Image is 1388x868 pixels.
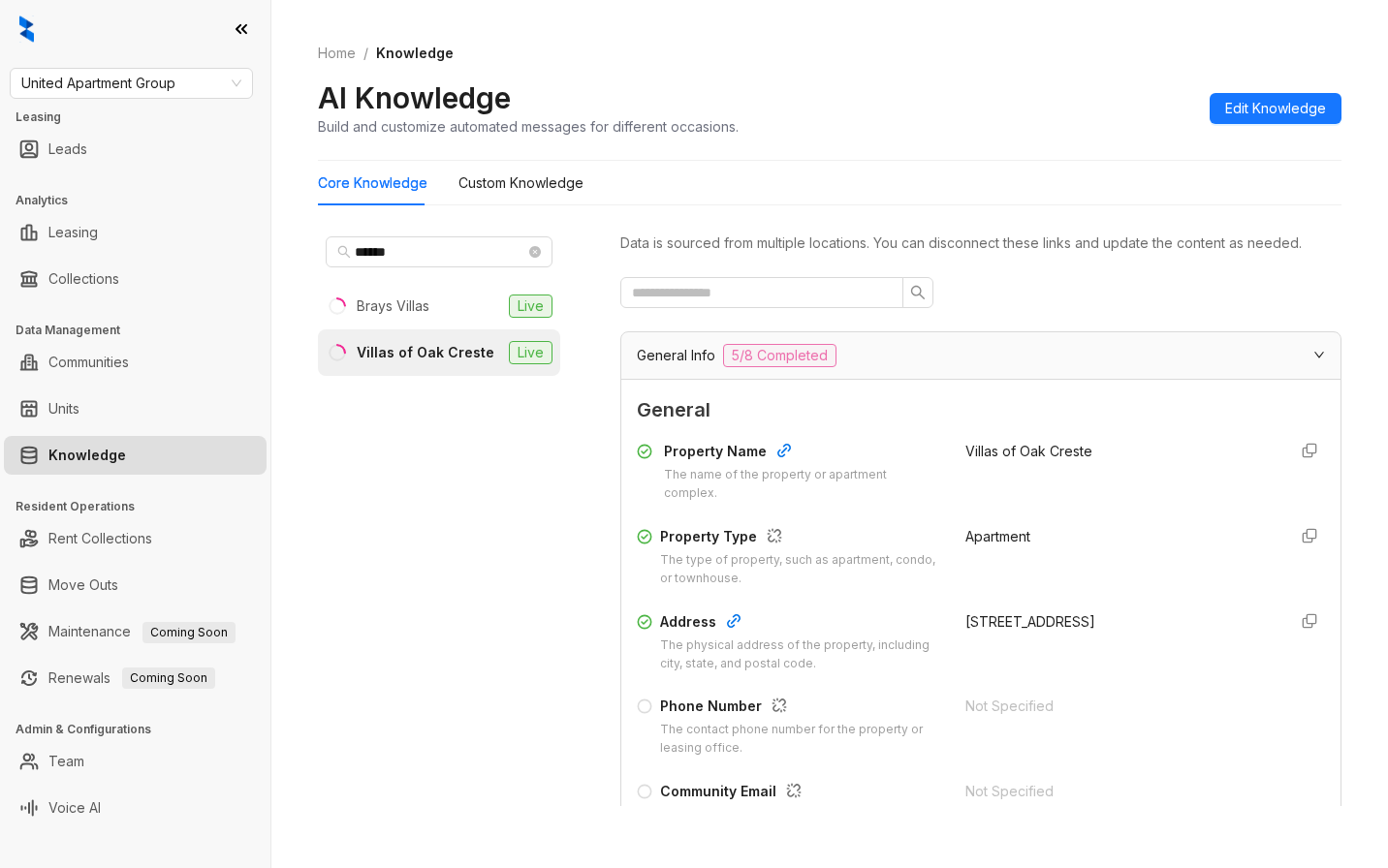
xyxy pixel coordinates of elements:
[16,498,270,515] h3: Resident Operations
[723,344,836,367] span: 5/8 Completed
[16,721,270,738] h3: Admin & Configurations
[660,611,942,636] div: Address
[620,232,1341,254] div: Data is sourced from multiple locations. You can disconnect these links and update the content as...
[48,343,129,382] a: Communities
[48,659,215,697] a: RenewalsComing Soon
[664,441,942,466] div: Property Name
[48,436,126,475] a: Knowledge
[314,43,360,64] a: Home
[660,721,942,758] div: The contact phone number for the property or leasing office.
[318,79,511,116] h2: AI Knowledge
[4,436,267,475] li: Knowledge
[48,789,101,827] a: Voice AI
[965,781,1271,802] div: Not Specified
[48,130,87,169] a: Leads
[509,294,552,318] span: Live
[660,781,942,806] div: Community Email
[48,566,118,604] a: Move Outs
[4,130,267,169] li: Leads
[660,636,942,673] div: The physical address of the property, including city, state, and postal code.
[122,667,215,689] span: Coming Soon
[19,15,34,43] img: logo
[48,519,152,558] a: Rent Collections
[458,172,584,194] div: Custom Knowledge
[660,526,942,551] div: Property Type
[660,551,942,588] div: The type of property, such as apartment, condo, or townhouse.
[637,395,1325,425] span: General
[363,43,368,64] li: /
[16,192,270,209] h3: Analytics
[4,343,267,382] li: Communities
[48,742,84,781] a: Team
[4,566,267,604] li: Move Outs
[16,322,270,339] h3: Data Management
[48,389,79,428] a: Units
[357,342,494,363] div: Villas of Oak Creste
[4,260,267,298] li: Collections
[910,285,926,300] span: search
[48,213,98,252] a: Leasing
[965,528,1030,544] span: Apartment
[664,466,942,503] div: The name of the property or apartment complex.
[337,245,351,259] span: search
[21,69,241,98] span: United Apartment Group
[16,108,270,126] h3: Leasing
[660,696,942,721] div: Phone Number
[4,213,267,252] li: Leasing
[637,345,715,366] span: General Info
[4,789,267,827] li: Voice AI
[142,622,236,643] span: Coming Soon
[4,742,267,781] li: Team
[4,389,267,428] li: Units
[318,172,427,194] div: Core Knowledge
[357,295,429,317] div: Brays Villas
[529,246,541,258] span: close-circle
[509,341,552,364] span: Live
[965,696,1271,717] div: Not Specified
[965,443,1092,459] span: Villas of Oak Creste
[4,519,267,558] li: Rent Collections
[621,332,1341,379] div: General Info5/8 Completed
[318,116,739,137] div: Build and customize automated messages for different occasions.
[965,611,1271,633] div: [STREET_ADDRESS]
[1313,349,1325,360] span: expanded
[1210,93,1341,124] button: Edit Knowledge
[48,260,119,298] a: Collections
[376,45,454,61] span: Knowledge
[4,612,267,651] li: Maintenance
[4,659,267,697] li: Renewals
[1225,98,1326,119] span: Edit Knowledge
